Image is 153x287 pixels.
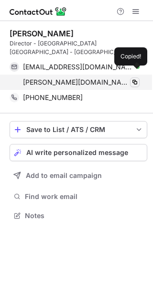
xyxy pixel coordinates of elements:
button: AI write personalized message [10,144,147,161]
span: [EMAIL_ADDRESS][DOMAIN_NAME] [23,63,132,71]
button: save-profile-one-click [10,121,147,138]
img: ContactOut v5.3.10 [10,6,67,17]
div: [PERSON_NAME] [10,29,74,38]
span: [PHONE_NUMBER] [23,93,83,102]
span: AI write personalized message [26,149,128,156]
div: Save to List / ATS / CRM [26,126,131,133]
button: Find work email [10,190,147,203]
button: Add to email campaign [10,167,147,184]
span: Find work email [25,192,143,201]
button: Notes [10,209,147,222]
span: Add to email campaign [26,172,102,179]
span: Notes [25,211,143,220]
span: [PERSON_NAME][DOMAIN_NAME][EMAIL_ADDRESS][PERSON_NAME][DOMAIN_NAME] [23,78,132,87]
div: Director - [GEOGRAPHIC_DATA] [GEOGRAPHIC_DATA] - [GEOGRAPHIC_DATA] [10,39,147,56]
